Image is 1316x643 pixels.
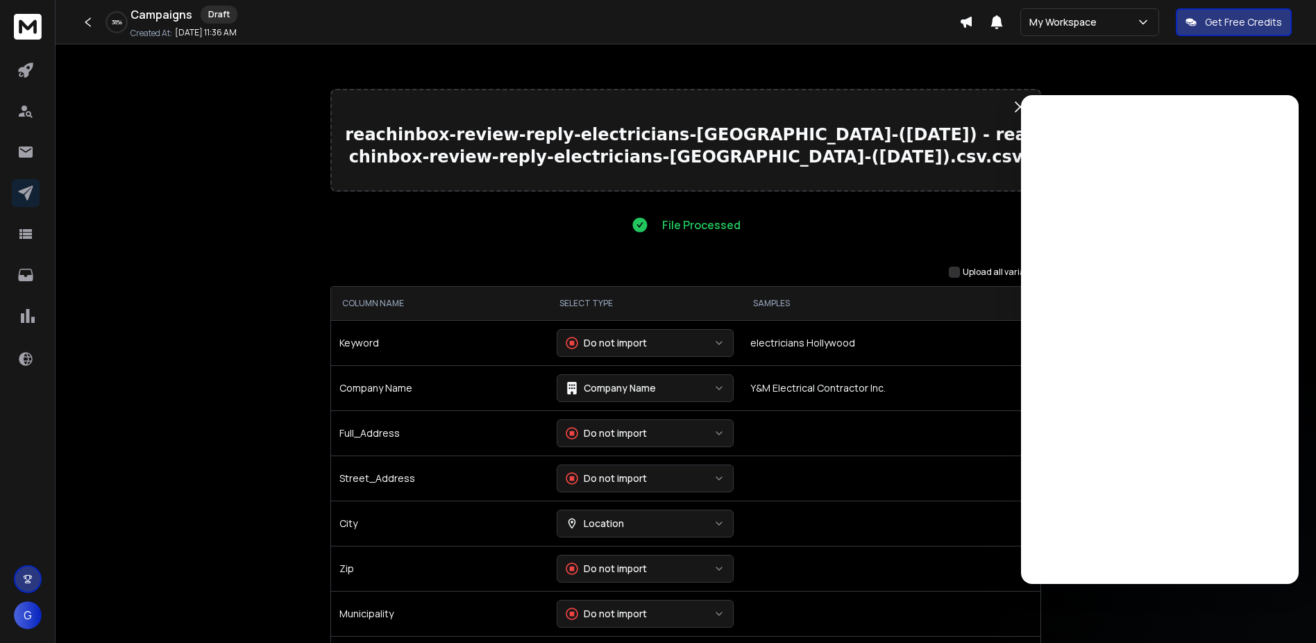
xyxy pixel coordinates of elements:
td: Y&M Electrical Contractor Inc. [742,365,1040,410]
p: Created At: [130,28,172,39]
div: Do not import [566,426,647,440]
div: Do not import [566,471,647,485]
p: My Workspace [1029,15,1102,29]
div: Draft [201,6,237,24]
th: SELECT TYPE [548,287,742,320]
p: Get Free Credits [1205,15,1282,29]
p: 38 % [112,18,122,26]
iframe: Intercom live chat [1021,95,1299,584]
td: Municipality [331,591,548,636]
td: electricians Hollywood [742,320,1040,365]
button: G [14,601,42,629]
p: reachinbox-review-reply-electricians-[GEOGRAPHIC_DATA]-([DATE]) - reachinbox-review-reply-electri... [343,124,1029,168]
label: Upload all variables [963,267,1041,278]
p: [DATE] 11:36 AM [175,27,237,38]
th: SAMPLES [742,287,1040,320]
td: Company Name [331,365,548,410]
td: Full_Address [331,410,548,456]
button: Get Free Credits [1176,8,1292,36]
div: Location [566,517,624,531]
div: Company Name [566,381,656,395]
h1: Campaigns [130,6,192,23]
td: Keyword [331,320,548,365]
iframe: Intercom live chat [1265,595,1299,628]
div: Do not import [566,336,647,350]
td: Street_Address [331,456,548,501]
th: COLUMN NAME [331,287,548,320]
p: File Processed [662,217,741,233]
td: City [331,501,548,546]
td: Zip [331,546,548,591]
div: Do not import [566,562,647,576]
div: Do not import [566,607,647,621]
